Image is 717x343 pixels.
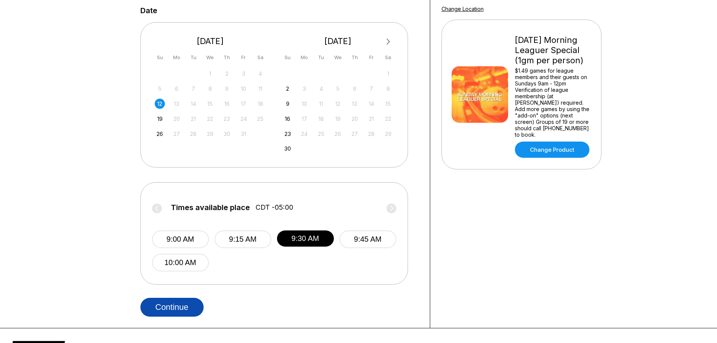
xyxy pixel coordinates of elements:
[188,129,198,139] div: Not available Tuesday, October 28th, 2025
[222,52,232,63] div: Th
[283,84,293,94] div: Choose Sunday, November 2nd, 2025
[366,84,376,94] div: Not available Friday, November 7th, 2025
[441,6,484,12] a: Change Location
[383,52,393,63] div: Sa
[205,114,215,124] div: Not available Wednesday, October 22nd, 2025
[152,36,269,46] div: [DATE]
[154,68,267,139] div: month 2025-10
[333,99,343,109] div: Not available Wednesday, November 12th, 2025
[171,203,250,212] span: Times available place
[283,52,293,63] div: Su
[215,230,271,248] button: 9:15 AM
[255,99,265,109] div: Not available Saturday, October 18th, 2025
[256,203,293,212] span: CDT -05:00
[316,129,326,139] div: Not available Tuesday, November 25th, 2025
[316,99,326,109] div: Not available Tuesday, November 11th, 2025
[282,68,394,154] div: month 2025-11
[366,99,376,109] div: Not available Friday, November 14th, 2025
[283,114,293,124] div: Choose Sunday, November 16th, 2025
[239,84,249,94] div: Not available Friday, October 10th, 2025
[172,129,182,139] div: Not available Monday, October 27th, 2025
[155,52,165,63] div: Su
[155,99,165,109] div: Choose Sunday, October 12th, 2025
[333,114,343,124] div: Not available Wednesday, November 19th, 2025
[299,52,309,63] div: Mo
[205,52,215,63] div: We
[172,99,182,109] div: Not available Monday, October 13th, 2025
[283,99,293,109] div: Choose Sunday, November 9th, 2025
[382,36,394,48] button: Next Month
[333,129,343,139] div: Not available Wednesday, November 26th, 2025
[366,114,376,124] div: Not available Friday, November 21st, 2025
[383,129,393,139] div: Not available Saturday, November 29th, 2025
[140,6,157,15] label: Date
[188,114,198,124] div: Not available Tuesday, October 21st, 2025
[155,129,165,139] div: Choose Sunday, October 26th, 2025
[188,99,198,109] div: Not available Tuesday, October 14th, 2025
[383,69,393,79] div: Not available Saturday, November 1st, 2025
[222,69,232,79] div: Not available Thursday, October 2nd, 2025
[383,84,393,94] div: Not available Saturday, November 8th, 2025
[515,35,591,66] div: [DATE] Morning Leaguer Special (1gm per person)
[222,129,232,139] div: Not available Thursday, October 30th, 2025
[222,114,232,124] div: Not available Thursday, October 23rd, 2025
[280,36,396,46] div: [DATE]
[350,84,360,94] div: Not available Thursday, November 6th, 2025
[299,129,309,139] div: Not available Monday, November 24th, 2025
[316,84,326,94] div: Not available Tuesday, November 4th, 2025
[205,129,215,139] div: Not available Wednesday, October 29th, 2025
[172,84,182,94] div: Not available Monday, October 6th, 2025
[239,99,249,109] div: Not available Friday, October 17th, 2025
[239,129,249,139] div: Not available Friday, October 31st, 2025
[155,84,165,94] div: Not available Sunday, October 5th, 2025
[239,69,249,79] div: Not available Friday, October 3rd, 2025
[172,114,182,124] div: Not available Monday, October 20th, 2025
[316,52,326,63] div: Tu
[255,114,265,124] div: Not available Saturday, October 25th, 2025
[188,84,198,94] div: Not available Tuesday, October 7th, 2025
[383,114,393,124] div: Not available Saturday, November 22nd, 2025
[222,99,232,109] div: Not available Thursday, October 16th, 2025
[205,84,215,94] div: Not available Wednesday, October 8th, 2025
[222,84,232,94] div: Not available Thursday, October 9th, 2025
[155,114,165,124] div: Choose Sunday, October 19th, 2025
[350,99,360,109] div: Not available Thursday, November 13th, 2025
[350,129,360,139] div: Not available Thursday, November 27th, 2025
[255,52,265,63] div: Sa
[172,52,182,63] div: Mo
[366,129,376,139] div: Not available Friday, November 28th, 2025
[316,114,326,124] div: Not available Tuesday, November 18th, 2025
[152,254,209,271] button: 10:00 AM
[350,52,360,63] div: Th
[366,52,376,63] div: Fr
[239,52,249,63] div: Fr
[205,69,215,79] div: Not available Wednesday, October 1st, 2025
[350,114,360,124] div: Not available Thursday, November 20th, 2025
[140,298,204,317] button: Continue
[515,142,589,158] a: Change Product
[255,84,265,94] div: Not available Saturday, October 11th, 2025
[188,52,198,63] div: Tu
[452,66,508,123] img: Sunday Morning Leaguer Special (1gm per person)
[283,129,293,139] div: Choose Sunday, November 23rd, 2025
[255,69,265,79] div: Not available Saturday, October 4th, 2025
[283,143,293,154] div: Choose Sunday, November 30th, 2025
[299,84,309,94] div: Not available Monday, November 3rd, 2025
[299,114,309,124] div: Not available Monday, November 17th, 2025
[239,114,249,124] div: Not available Friday, October 24th, 2025
[333,84,343,94] div: Not available Wednesday, November 5th, 2025
[383,99,393,109] div: Not available Saturday, November 15th, 2025
[333,52,343,63] div: We
[152,230,209,248] button: 9:00 AM
[299,99,309,109] div: Not available Monday, November 10th, 2025
[205,99,215,109] div: Not available Wednesday, October 15th, 2025
[339,230,396,248] button: 9:45 AM
[515,67,591,138] div: $1.49 games for league members and their guests on Sundays 9am - 12pm Verification of league memb...
[277,230,334,247] button: 9:30 AM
